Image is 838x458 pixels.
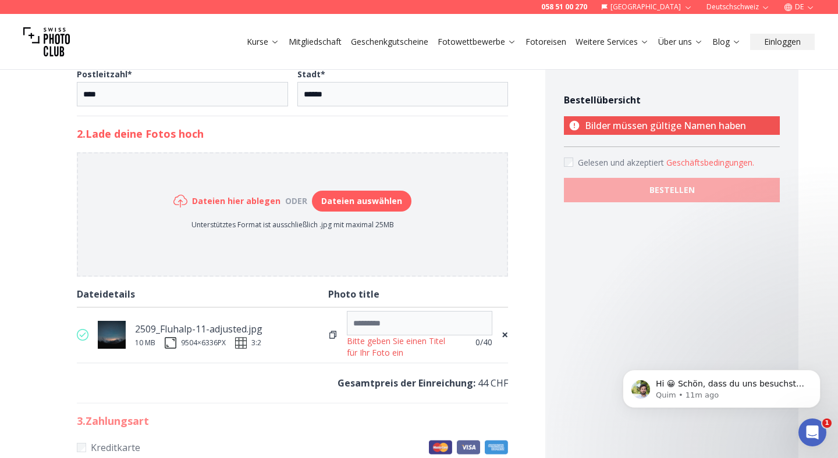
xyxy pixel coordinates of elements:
div: Bitte geben Sie einen Titel für Ihr Foto ein [347,335,456,359]
a: Fotowettbewerbe [438,36,516,48]
input: Accept terms [564,158,573,167]
a: Fotoreisen [525,36,566,48]
a: Geschenkgutscheine [351,36,428,48]
p: 44 CHF [77,375,509,391]
h2: 2. Lade deine Fotos hoch [77,126,509,142]
a: Blog [712,36,741,48]
button: Fotoreisen [521,34,571,50]
a: 058 51 00 270 [541,2,587,12]
button: Accept termsGelesen und akzeptiert [666,157,754,169]
iframe: Intercom notifications message [605,345,838,427]
div: 10 MB [135,338,155,348]
button: Dateien auswählen [312,191,411,212]
div: Dateidetails [77,286,329,302]
iframe: Intercom live chat [798,418,826,446]
button: Blog [708,34,745,50]
div: oder [280,195,312,207]
a: Kurse [247,36,279,48]
span: × [502,327,508,343]
input: Stadt* [297,82,509,106]
p: Bilder müssen gültige Namen haben [564,116,780,135]
a: Weitere Services [576,36,649,48]
button: Fotowettbewerbe [433,34,521,50]
b: Postleitzahl * [77,69,132,80]
span: 0 /40 [475,337,492,348]
img: size [165,337,176,349]
span: Gelesen und akzeptiert [578,157,666,168]
span: 3:2 [251,338,261,348]
span: 1 [822,418,832,428]
button: Geschenkgutscheine [346,34,433,50]
div: 2509_Fluhalp-11-adjusted.jpg [135,321,262,337]
b: Gesamtpreis der Einreichung : [338,377,475,389]
img: valid [77,329,88,341]
img: Swiss photo club [23,19,70,65]
h4: Bestellübersicht [564,93,780,107]
button: Einloggen [750,34,815,50]
div: Photo title [328,286,508,302]
a: Über uns [658,36,703,48]
button: Mitgliedschaft [284,34,346,50]
a: Mitgliedschaft [289,36,342,48]
div: 9504 × 6336 PX [181,338,226,348]
button: Kurse [242,34,284,50]
h6: Dateien hier ablegen [192,195,280,207]
img: thumb [98,321,126,349]
b: BESTELLEN [649,184,695,196]
img: ratio [235,337,247,349]
b: Stadt * [297,69,325,80]
input: Postleitzahl* [77,82,288,106]
button: Über uns [654,34,708,50]
p: Unterstütztes Format ist ausschließlich .jpg mit maximal 25MB [173,220,411,230]
button: Weitere Services [571,34,654,50]
button: BESTELLEN [564,178,780,202]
